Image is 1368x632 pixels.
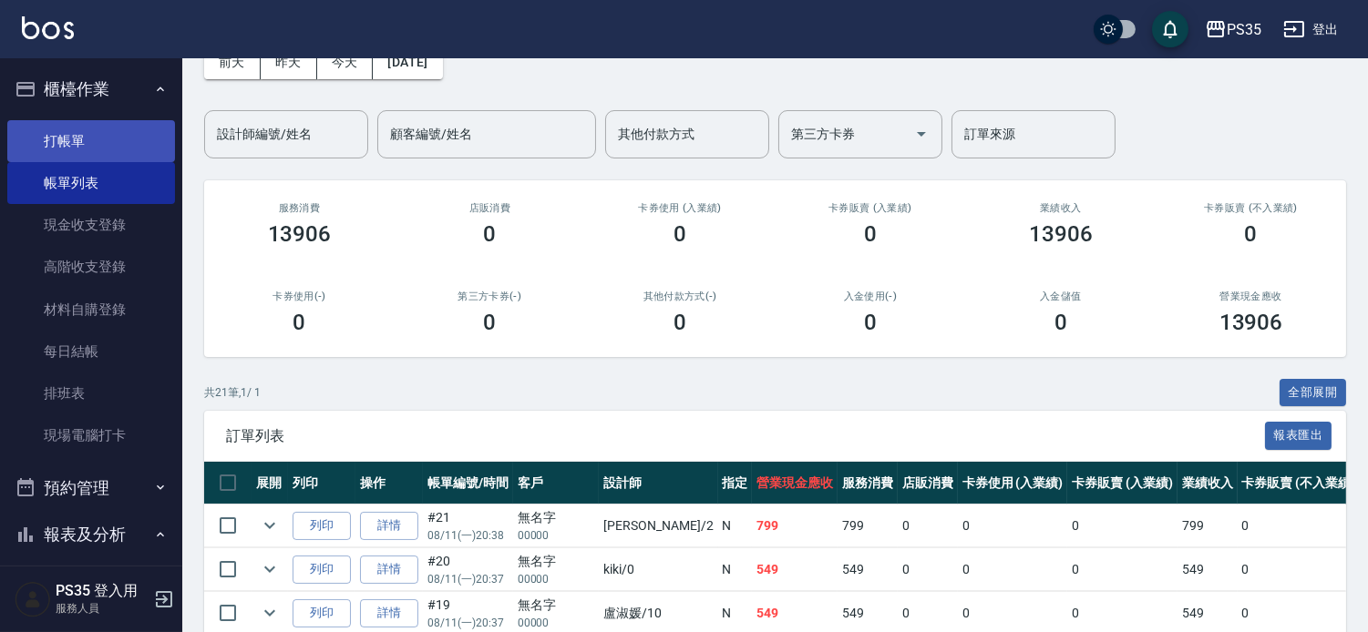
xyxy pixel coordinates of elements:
[898,505,958,547] td: 0
[1238,548,1360,591] td: 0
[513,462,600,505] th: 客戶
[752,505,838,547] td: 799
[7,66,175,113] button: 櫃檯作業
[427,527,509,544] p: 08/11 (一) 20:38
[898,548,958,591] td: 0
[838,462,898,505] th: 服務消費
[226,427,1265,445] span: 訂單列表
[317,46,374,79] button: 今天
[518,596,595,615] div: 無名字
[7,511,175,558] button: 報表及分析
[1238,505,1360,547] td: 0
[718,462,753,505] th: 指定
[1245,221,1258,247] h3: 0
[423,505,513,547] td: #21
[864,221,877,247] h3: 0
[7,246,175,288] a: 高階收支登錄
[1238,462,1360,505] th: 卡券販賣 (不入業績)
[7,414,175,456] a: 現場電腦打卡
[752,462,838,505] th: 營業現金應收
[1219,310,1283,335] h3: 13906
[15,581,51,617] img: Person
[1178,548,1238,591] td: 549
[256,599,283,627] button: expand row
[1029,221,1093,247] h3: 13906
[958,548,1068,591] td: 0
[898,462,958,505] th: 店販消費
[1227,18,1261,41] div: PS35
[355,462,423,505] th: 操作
[7,162,175,204] a: 帳單列表
[204,46,261,79] button: 前天
[293,310,305,335] h3: 0
[7,566,175,607] a: 報表目錄
[674,221,686,247] h3: 0
[1265,426,1332,443] a: 報表匯出
[373,46,442,79] button: [DATE]
[864,310,877,335] h3: 0
[1054,310,1067,335] h3: 0
[599,462,717,505] th: 設計師
[987,291,1134,302] h2: 入金儲值
[261,46,317,79] button: 昨天
[423,462,513,505] th: 帳單編號/時間
[1178,202,1324,214] h2: 卡券販賣 (不入業績)
[7,372,175,414] a: 排班表
[607,291,754,302] h2: 其他付款方式(-)
[599,548,717,591] td: kiki /0
[417,202,563,214] h2: 店販消費
[293,599,351,627] button: 列印
[1178,505,1238,547] td: 799
[838,548,898,591] td: 549
[718,505,753,547] td: N
[56,582,149,600] h5: PS35 登入用
[838,505,898,547] td: 799
[1280,379,1347,407] button: 全部展開
[7,120,175,162] a: 打帳單
[7,204,175,246] a: 現金收支登錄
[288,462,355,505] th: 列印
[360,599,418,627] a: 詳情
[1178,291,1324,302] h2: 營業現金應收
[1067,548,1178,591] td: 0
[1265,422,1332,450] button: 報表匯出
[1067,505,1178,547] td: 0
[483,221,496,247] h3: 0
[1198,11,1269,48] button: PS35
[293,512,351,540] button: 列印
[423,548,513,591] td: #20
[256,556,283,583] button: expand row
[958,462,1068,505] th: 卡券使用 (入業績)
[360,556,418,584] a: 詳情
[907,119,936,148] button: Open
[483,310,496,335] h3: 0
[22,16,74,39] img: Logo
[7,289,175,331] a: 材料自購登錄
[958,505,1068,547] td: 0
[256,512,283,539] button: expand row
[752,548,838,591] td: 549
[607,202,754,214] h2: 卡券使用 (入業績)
[417,291,563,302] h2: 第三方卡券(-)
[599,505,717,547] td: [PERSON_NAME] /2
[293,556,351,584] button: 列印
[674,310,686,335] h3: 0
[518,552,595,571] div: 無名字
[1276,13,1346,46] button: 登出
[7,331,175,372] a: 每日結帳
[518,527,595,544] p: 00000
[518,508,595,527] div: 無名字
[1178,462,1238,505] th: 業績收入
[987,202,1134,214] h2: 業績收入
[1067,462,1178,505] th: 卡券販賣 (入業績)
[427,615,509,631] p: 08/11 (一) 20:37
[718,548,753,591] td: N
[268,221,332,247] h3: 13906
[797,291,943,302] h2: 入金使用(-)
[204,384,261,401] p: 共 21 筆, 1 / 1
[518,615,595,631] p: 00000
[1152,11,1188,47] button: save
[427,571,509,587] p: 08/11 (一) 20:37
[797,202,943,214] h2: 卡券販賣 (入業績)
[518,571,595,587] p: 00000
